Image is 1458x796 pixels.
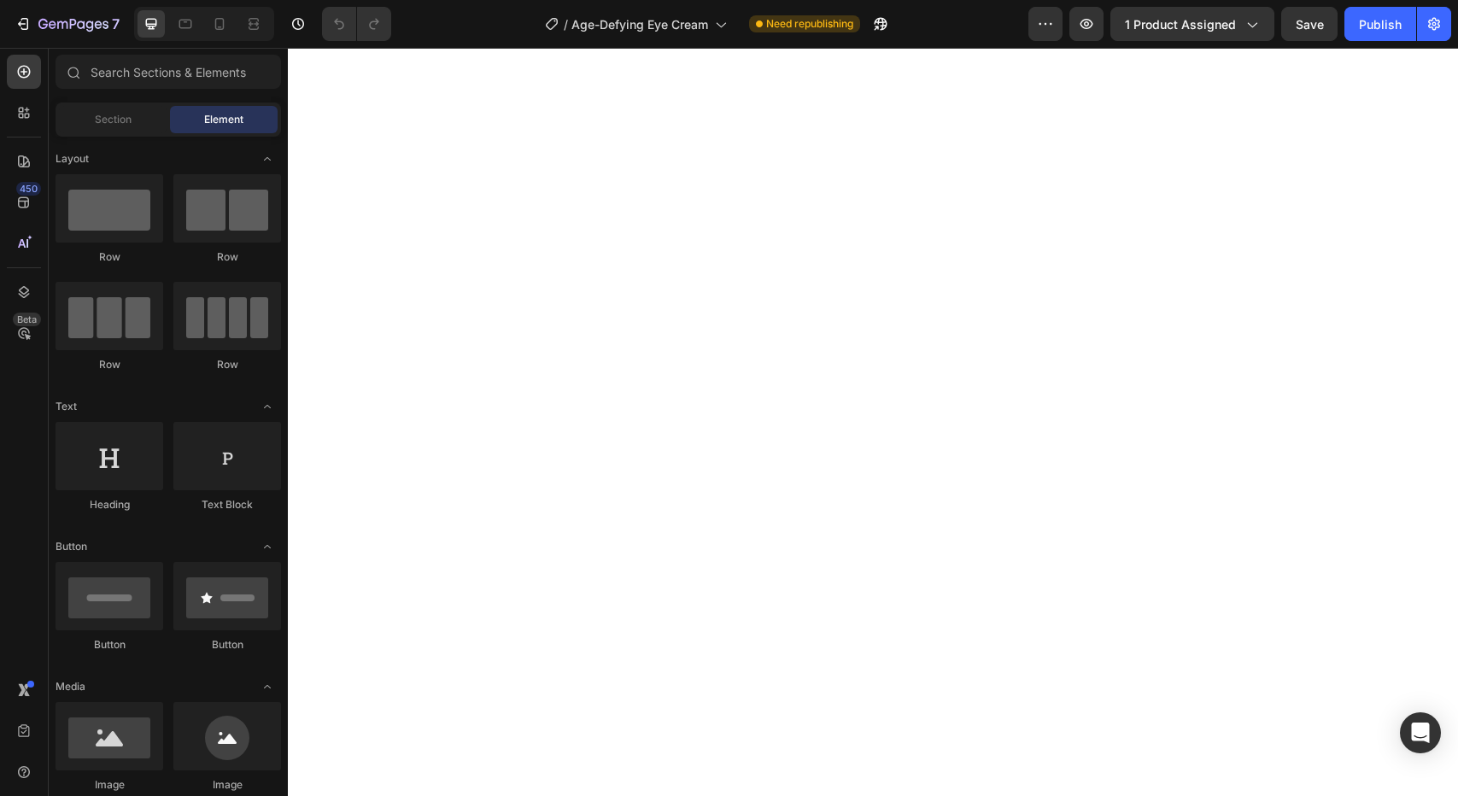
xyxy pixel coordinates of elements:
[204,112,243,127] span: Element
[56,679,85,694] span: Media
[766,16,853,32] span: Need republishing
[173,249,281,265] div: Row
[56,249,163,265] div: Row
[95,112,132,127] span: Section
[56,497,163,512] div: Heading
[1400,712,1441,753] div: Open Intercom Messenger
[173,357,281,372] div: Row
[7,7,127,41] button: 7
[56,777,163,793] div: Image
[254,673,281,700] span: Toggle open
[254,145,281,173] span: Toggle open
[56,539,87,554] span: Button
[56,399,77,414] span: Text
[1110,7,1274,41] button: 1 product assigned
[1296,17,1324,32] span: Save
[112,14,120,34] p: 7
[322,7,391,41] div: Undo/Redo
[173,637,281,653] div: Button
[56,357,163,372] div: Row
[288,48,1458,796] iframe: Design area
[1281,7,1338,41] button: Save
[1125,15,1236,33] span: 1 product assigned
[13,313,41,326] div: Beta
[173,777,281,793] div: Image
[254,393,281,420] span: Toggle open
[1344,7,1416,41] button: Publish
[173,497,281,512] div: Text Block
[571,15,708,33] span: Age-Defying Eye Cream
[1359,15,1402,33] div: Publish
[16,182,41,196] div: 450
[564,15,568,33] span: /
[56,55,281,89] input: Search Sections & Elements
[56,637,163,653] div: Button
[56,151,89,167] span: Layout
[254,533,281,560] span: Toggle open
